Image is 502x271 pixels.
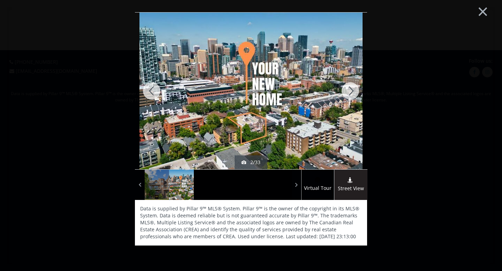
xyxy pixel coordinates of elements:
[139,7,363,175] img: 916 19 Avenue SW #201 Calgary, AB T2T 0H7 - Photo 2 of 33
[314,177,321,183] img: virtual tour icon
[135,200,367,245] div: Data is supplied by Pillar 9™ MLS® System. Pillar 9™ is the owner of the copyright in its MLS® Sy...
[334,185,367,193] span: Street View
[301,184,334,192] span: Virtual Tour
[301,170,334,200] a: virtual tour iconVirtual Tour
[242,159,260,166] div: 2/33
